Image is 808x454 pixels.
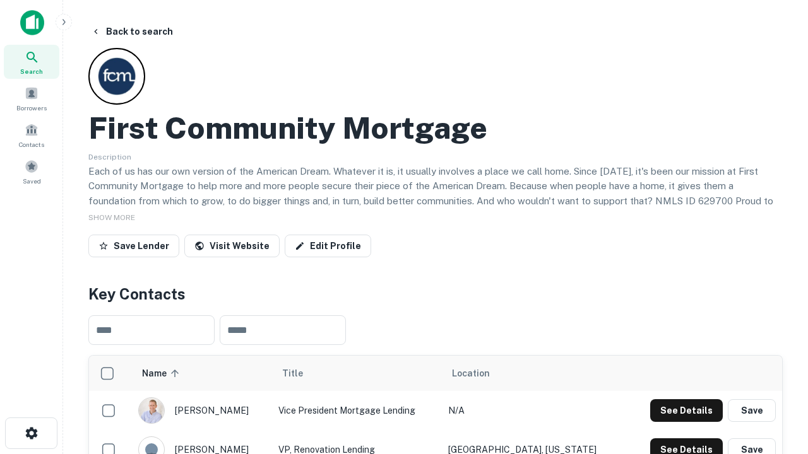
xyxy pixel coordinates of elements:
[184,235,280,257] a: Visit Website
[142,366,183,381] span: Name
[285,235,371,257] a: Edit Profile
[272,391,442,430] td: Vice President Mortgage Lending
[139,398,164,423] img: 1520878720083
[4,118,59,152] a: Contacts
[728,399,776,422] button: Save
[132,356,272,391] th: Name
[88,235,179,257] button: Save Lender
[282,366,319,381] span: Title
[16,103,47,113] span: Borrowers
[19,139,44,149] span: Contacts
[4,45,59,79] a: Search
[88,110,487,146] h2: First Community Mortgage
[745,353,808,414] iframe: Chat Widget
[88,282,783,305] h4: Key Contacts
[452,366,490,381] span: Location
[88,164,783,223] p: Each of us has our own version of the American Dream. Whatever it is, it usually involves a place...
[4,154,59,189] a: Saved
[442,356,625,391] th: Location
[4,81,59,115] a: Borrowers
[272,356,442,391] th: Title
[88,213,135,222] span: SHOW MORE
[442,391,625,430] td: N/A
[650,399,723,422] button: See Details
[86,20,178,43] button: Back to search
[88,153,131,161] span: Description
[20,66,43,76] span: Search
[20,10,44,35] img: capitalize-icon.png
[138,397,266,424] div: [PERSON_NAME]
[23,176,41,186] span: Saved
